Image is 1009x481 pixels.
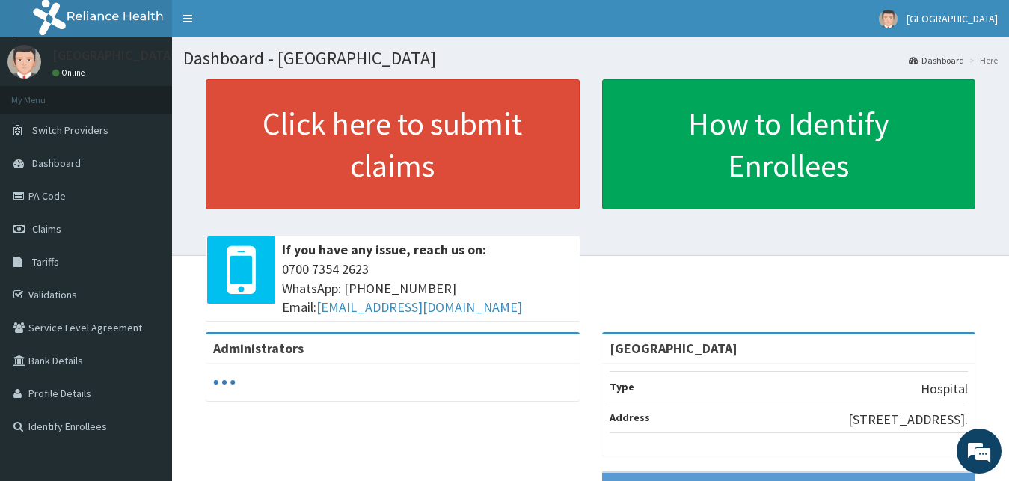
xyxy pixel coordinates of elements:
b: Administrators [213,340,304,357]
a: Click here to submit claims [206,79,580,209]
span: 0700 7354 2623 WhatsApp: [PHONE_NUMBER] Email: [282,260,572,317]
span: Switch Providers [32,123,108,137]
span: Claims [32,222,61,236]
a: [EMAIL_ADDRESS][DOMAIN_NAME] [316,298,522,316]
li: Here [966,54,998,67]
span: Dashboard [32,156,81,170]
h1: Dashboard - [GEOGRAPHIC_DATA] [183,49,998,68]
b: If you have any issue, reach us on: [282,241,486,258]
strong: [GEOGRAPHIC_DATA] [610,340,737,357]
a: Dashboard [909,54,964,67]
p: [STREET_ADDRESS]. [848,410,968,429]
p: [GEOGRAPHIC_DATA] [52,49,176,62]
span: Tariffs [32,255,59,269]
svg: audio-loading [213,371,236,393]
p: Hospital [921,379,968,399]
img: User Image [7,45,41,79]
a: Online [52,67,88,78]
span: [GEOGRAPHIC_DATA] [907,12,998,25]
b: Address [610,411,650,424]
a: How to Identify Enrollees [602,79,976,209]
img: User Image [879,10,898,28]
b: Type [610,380,634,393]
